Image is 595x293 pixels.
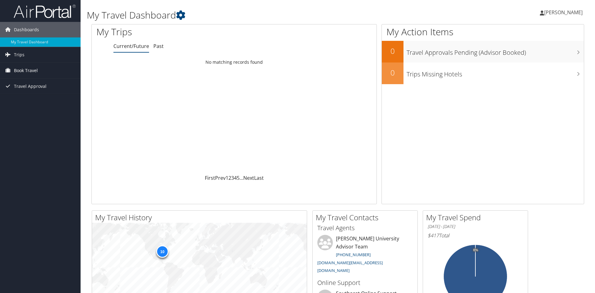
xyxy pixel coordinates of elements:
td: No matching records found [92,57,377,68]
h2: 0 [382,67,403,78]
a: 4 [234,175,237,181]
h2: My Travel Contacts [316,212,417,223]
h1: My Action Items [382,25,584,38]
span: Dashboards [14,22,39,37]
h3: Online Support [317,278,413,287]
a: Prev [215,175,226,181]
span: $417 [428,232,439,239]
span: … [240,175,243,181]
img: airportal-logo.png [14,4,76,19]
h3: Travel Agents [317,224,413,232]
h2: 0 [382,46,403,56]
a: [PERSON_NAME] [540,3,589,22]
a: Last [254,175,264,181]
span: Book Travel [14,63,38,78]
div: 10 [156,245,168,258]
tspan: 0% [473,248,478,252]
a: 3 [231,175,234,181]
a: Past [153,43,164,50]
li: [PERSON_NAME] University Advisor Team [314,235,416,276]
a: Next [243,175,254,181]
a: 5 [237,175,240,181]
a: 0Trips Missing Hotels [382,62,584,84]
h3: Trips Missing Hotels [407,67,584,79]
h6: [DATE] - [DATE] [428,224,523,230]
h2: My Travel History [95,212,307,223]
h1: My Travel Dashboard [87,9,421,22]
h6: Total [428,232,523,239]
a: [DOMAIN_NAME][EMAIL_ADDRESS][DOMAIN_NAME] [317,260,383,274]
span: [PERSON_NAME] [544,9,583,16]
span: Travel Approval [14,79,46,94]
a: 0Travel Approvals Pending (Advisor Booked) [382,41,584,62]
a: Current/Future [113,43,149,50]
span: Trips [14,47,24,62]
h2: My Travel Spend [426,212,528,223]
h3: Travel Approvals Pending (Advisor Booked) [407,45,584,57]
a: 1 [226,175,228,181]
a: First [205,175,215,181]
h1: My Trips [96,25,253,38]
a: [PHONE_NUMBER] [336,252,371,257]
a: 2 [228,175,231,181]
